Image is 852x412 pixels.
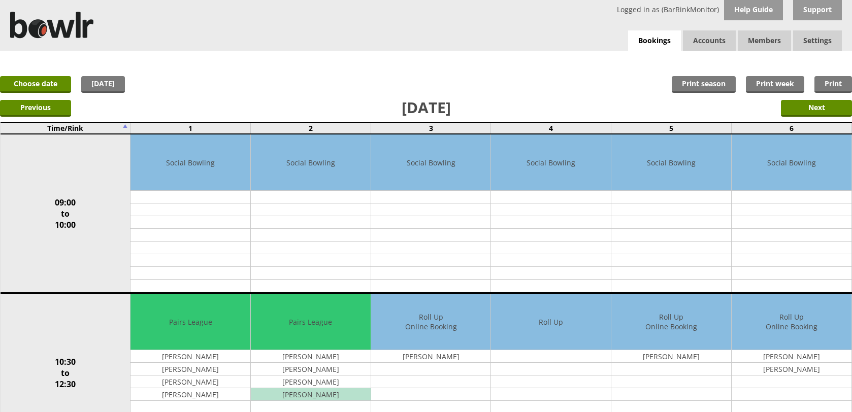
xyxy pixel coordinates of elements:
[738,30,791,51] span: Members
[251,388,371,401] td: [PERSON_NAME]
[732,134,851,191] td: Social Bowling
[371,134,491,191] td: Social Bowling
[611,350,731,363] td: [PERSON_NAME]
[611,294,731,350] td: Roll Up Online Booking
[611,122,732,134] td: 5
[1,134,130,293] td: 09:00 to 10:00
[491,134,611,191] td: Social Bowling
[130,134,250,191] td: Social Bowling
[611,134,731,191] td: Social Bowling
[746,76,804,93] a: Print week
[793,30,842,51] span: Settings
[251,122,371,134] td: 2
[130,388,250,401] td: [PERSON_NAME]
[130,350,250,363] td: [PERSON_NAME]
[732,363,851,375] td: [PERSON_NAME]
[251,375,371,388] td: [PERSON_NAME]
[814,76,852,93] a: Print
[130,363,250,375] td: [PERSON_NAME]
[251,363,371,375] td: [PERSON_NAME]
[81,76,125,93] a: [DATE]
[683,30,736,51] span: Accounts
[491,294,611,350] td: Roll Up
[130,294,250,350] td: Pairs League
[1,122,130,134] td: Time/Rink
[130,122,251,134] td: 1
[672,76,736,93] a: Print season
[371,122,491,134] td: 3
[251,350,371,363] td: [PERSON_NAME]
[371,350,491,363] td: [PERSON_NAME]
[628,30,681,51] a: Bookings
[491,122,611,134] td: 4
[251,134,371,191] td: Social Bowling
[371,294,491,350] td: Roll Up Online Booking
[731,122,851,134] td: 6
[732,294,851,350] td: Roll Up Online Booking
[732,350,851,363] td: [PERSON_NAME]
[130,375,250,388] td: [PERSON_NAME]
[781,100,852,117] input: Next
[251,294,371,350] td: Pairs League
